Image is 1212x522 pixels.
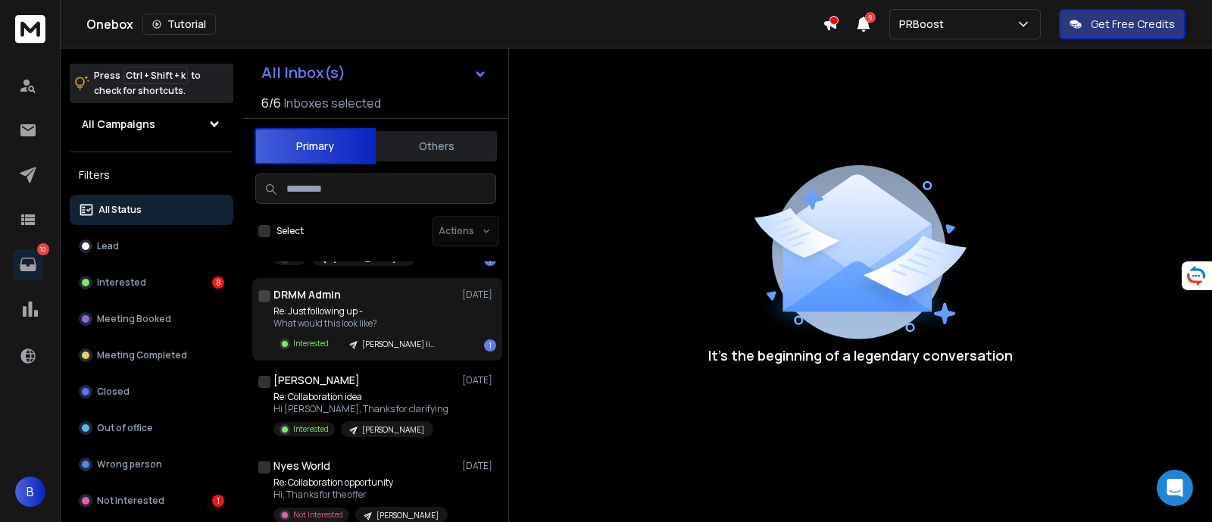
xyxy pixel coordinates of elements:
p: Wrong person [97,458,162,470]
button: Wrong person [70,449,233,480]
div: Open Intercom Messenger [1157,470,1193,506]
div: 8 [212,277,224,289]
span: 6 / 6 [261,94,281,112]
p: Not Interested [293,509,343,520]
p: Re: Collaboration idea [273,391,448,403]
div: Onebox [86,14,823,35]
p: Hi, Thanks for the offer [273,489,448,501]
p: [DATE] [462,289,496,301]
p: [DATE] [462,374,496,386]
button: All Inbox(s) [249,58,499,88]
p: Interested [293,424,329,435]
p: Lead [97,240,119,252]
button: Interested8 [70,267,233,298]
button: Meeting Completed [70,340,233,370]
button: Not Interested1 [70,486,233,516]
button: Out of office [70,413,233,443]
p: Hi [PERSON_NAME], Thanks for clarifying [273,403,448,415]
h1: All Campaigns [82,117,155,132]
p: PRBoost [899,17,950,32]
h1: Nyes World [273,458,330,474]
span: 9 [865,12,876,23]
p: Interested [97,277,146,289]
p: Out of office [97,422,153,434]
button: B [15,477,45,507]
p: [PERSON_NAME] [376,510,439,521]
h1: All Inbox(s) [261,65,345,80]
p: Press to check for shortcuts. [94,68,201,98]
p: Closed [97,386,130,398]
p: [DATE] [462,460,496,472]
p: [PERSON_NAME] list [362,339,435,350]
a: 10 [13,249,43,280]
label: Select [276,225,304,237]
h1: DRMM Admin [273,287,341,302]
button: All Status [70,195,233,225]
button: Meeting Booked [70,304,233,334]
p: 10 [37,243,49,255]
p: Interested [293,338,329,349]
p: Meeting Booked [97,313,171,325]
p: Re: Collaboration opportunity [273,477,448,489]
span: Ctrl + Shift + k [123,67,188,84]
button: Tutorial [142,14,216,35]
button: Others [376,130,497,163]
p: Meeting Completed [97,349,187,361]
h1: [PERSON_NAME] [273,373,360,388]
p: What would this look like? [273,317,444,330]
p: Get Free Credits [1091,17,1175,32]
button: All Campaigns [70,109,233,139]
h3: Inboxes selected [284,94,381,112]
button: Get Free Credits [1059,9,1185,39]
button: Closed [70,377,233,407]
p: Re: Just following up - [273,305,444,317]
p: [PERSON_NAME] [362,424,424,436]
h3: Filters [70,164,233,186]
p: It’s the beginning of a legendary conversation [708,345,1013,366]
button: Lead [70,231,233,261]
button: Primary [255,128,376,164]
p: Not Interested [97,495,164,507]
div: 1 [484,339,496,352]
div: 1 [212,495,224,507]
p: All Status [98,204,142,216]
